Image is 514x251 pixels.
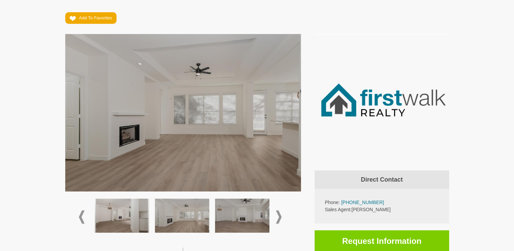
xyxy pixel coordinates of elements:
span: Phone: [325,200,340,205]
img: FirstWalk-Realty-whiteBG.png [315,34,449,169]
span: Sales Agent: [325,207,352,212]
a: Add To Favorites [65,12,117,24]
span: Add To Favorites [79,15,112,20]
p: [PERSON_NAME] [325,206,439,213]
a: [PHONE_NUMBER] [341,200,384,205]
h4: Direct Contact [315,170,449,189]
